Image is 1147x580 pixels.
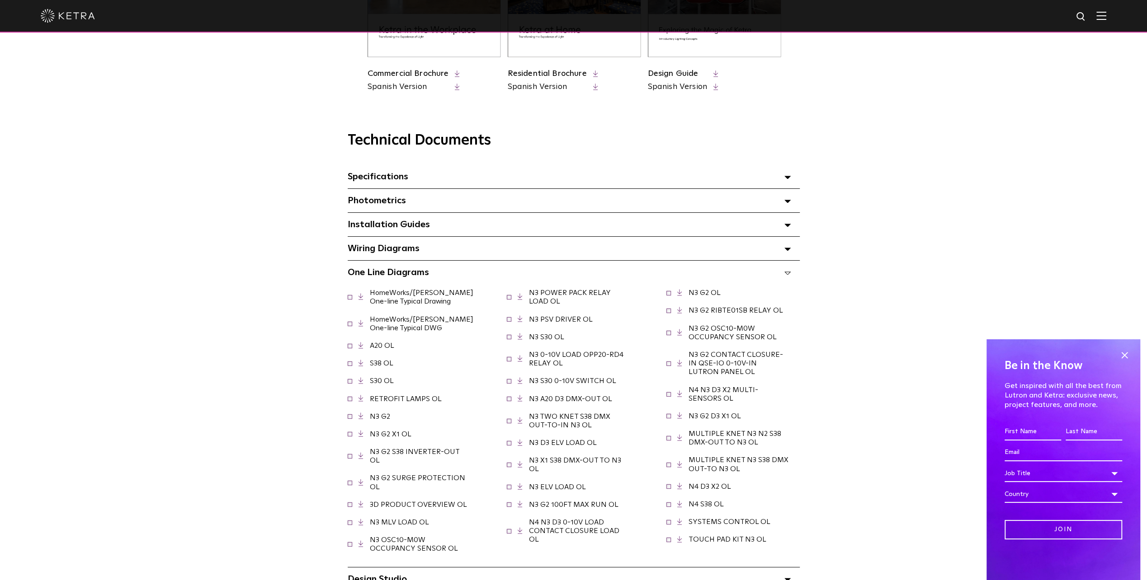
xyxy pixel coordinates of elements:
[370,316,473,332] a: HomeWorks/[PERSON_NAME] One-line Typical DWG
[348,220,430,229] span: Installation Guides
[370,360,393,367] a: S38 OL
[370,474,465,490] a: N3 G2 SURGE PROTECTION OL
[689,386,758,402] a: N4 N3 D3 X2 MULTI-SENSORS OL
[689,536,766,543] a: TOUCH PAD KIT N3 OL
[529,457,621,472] a: N3 X1 S38 DMX-OUT TO N3 OL
[508,70,587,78] a: Residential Brochure
[689,483,731,490] a: N4 D3 X2 OL
[1005,444,1122,461] input: Email
[529,519,619,543] a: N4 N3 D3 0-10V LOAD CONTACT CLOSURE LOAD OL
[689,412,741,420] a: N3 G2 D3 X1 OL
[508,81,587,93] a: Spanish Version
[689,325,777,341] a: N3 G2 OSC10-M0W OCCUPANCY SENSOR OL
[689,500,724,508] a: N4 S38 OL
[1005,520,1122,539] input: Join
[529,439,597,446] a: N3 D3 ELV LOAD OL
[529,351,623,367] a: N3 0-10V LOAD OPP20-RD4 RELAY OL
[370,448,459,464] a: N3 G2 S38 INVERTER-OUT OL
[348,244,420,253] span: Wiring Diagrams
[370,342,394,349] a: A20 OL
[529,377,616,384] a: N3 S30 0-10V SWITCH OL
[529,395,612,402] a: N3 A20 D3 DMX-OUT OL
[348,132,800,149] h3: Technical Documents
[1076,11,1087,23] img: search icon
[1096,11,1106,20] img: Hamburger%20Nav.svg
[1005,423,1061,440] input: First Name
[1005,381,1122,409] p: Get inspired with all the best from Lutron and Ketra: exclusive news, project features, and more.
[370,395,442,402] a: RETROFIT LAMPS OL
[689,307,783,314] a: N3 G2 RIBTE01SB RELAY OL
[370,377,394,384] a: S30 OL
[689,430,781,446] a: MULTIPLE KNET N3 N2 S38 DMX-OUT TO N3 OL
[1005,357,1122,374] h4: Be in the Know
[1005,465,1122,482] div: Job Title
[1066,423,1122,440] input: Last Name
[648,81,707,93] a: Spanish Version
[689,518,770,525] a: SYSTEMS CONTROL OL
[689,289,721,296] a: N3 G2 OL
[41,9,95,23] img: ketra-logo-2019-white
[368,70,449,78] a: Commercial Brochure
[1005,486,1122,503] div: Country
[370,536,458,552] a: N3 OSC10-M0W OCCUPANCY SENSOR OL
[348,172,408,181] span: Specifications
[348,268,429,277] span: One Line Diagrams
[529,413,610,429] a: N3 TWO KNET S38 DMX OUT-TO-IN N3 OL
[370,519,429,526] a: N3 MLV LOAD OL
[529,333,564,341] a: N3 S30 OL
[648,70,699,78] a: Design Guide
[689,351,783,375] a: N3 G2 CONTACT CLOSURE-IN QSE-IO 0-10V-IN LUTRON PANEL OL
[529,483,586,491] a: N3 ELV LOAD OL
[370,413,390,420] a: N3 G2
[370,430,411,438] a: N3 G2 X1 OL
[529,316,593,323] a: N3 PSV DRIVER OL
[370,501,467,508] a: 3D PRODUCT OVERVIEW OL
[689,456,788,472] a: MULTIPLE KNET N3 S38 DMX OUT-TO N3 OL
[529,501,618,508] a: N3 G2 100FT MAX RUN OL
[368,81,449,93] a: Spanish Version
[529,289,611,305] a: N3 POWER PACK RELAY LOAD OL
[370,289,473,305] a: HomeWorks/[PERSON_NAME] One-line Typical Drawing
[348,196,406,205] span: Photometrics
